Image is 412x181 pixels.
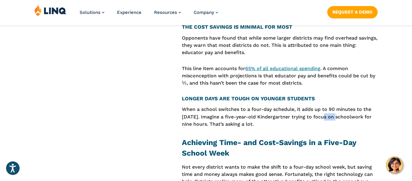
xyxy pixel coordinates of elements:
a: Experience [117,10,141,15]
p: Opponents have found that while some larger districts may find overhead savings, they warn that m... [182,34,378,57]
strong: T [182,24,185,30]
span: Resources [154,10,177,15]
span: Company [194,10,214,15]
nav: Button Navigation [327,5,378,18]
img: LINQ | K‑12 Software [34,5,66,16]
nav: Primary Navigation [80,5,218,25]
a: Resources [154,10,181,15]
strong: L [182,95,185,102]
h4: HE COST SAVINGS IS MINIMAL FOR MOST [182,24,378,31]
a: Solutions [80,10,104,15]
p: This line item accounts for . A common misconception with projections is that educator pay and be... [182,65,378,87]
p: When a school switches to a four-day schedule, it adds up to 90 minutes to the [DATE]. Imagine a ... [182,106,378,128]
h4: ONGER DAYS ARE TOUGH ON YOUNGER STUDENTS [182,95,378,102]
button: Hello, have a question? Let’s chat. [386,157,403,173]
a: Company [194,10,218,15]
strong: Achieving Time- and Cost-Savings in a Five-Day School Week [182,138,356,157]
span: Solutions [80,10,100,15]
a: 65% of all educational spending [245,66,320,71]
a: Request a Demo [327,6,378,18]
